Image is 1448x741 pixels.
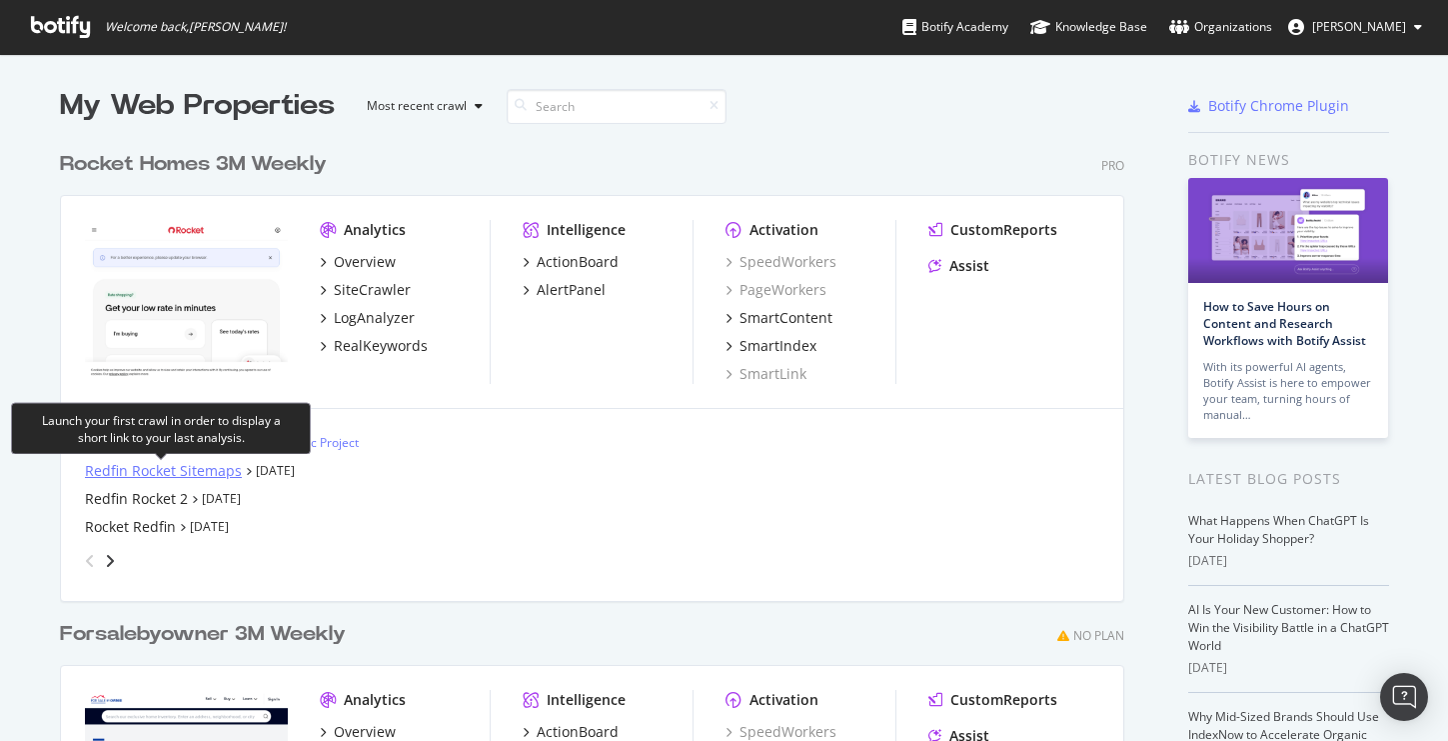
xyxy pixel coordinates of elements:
[334,280,411,300] div: SiteCrawler
[1073,627,1124,644] div: No Plan
[344,220,406,240] div: Analytics
[320,252,396,272] a: Overview
[739,336,816,356] div: SmartIndex
[725,364,806,384] a: SmartLink
[507,89,726,124] input: Search
[547,220,626,240] div: Intelligence
[1188,601,1389,654] a: AI Is Your New Customer: How to Win the Visibility Battle in a ChatGPT World
[523,252,619,272] a: ActionBoard
[77,545,103,577] div: angle-left
[85,517,176,537] a: Rocket Redfin
[248,434,359,451] div: New Ad-Hoc Project
[928,220,1057,240] a: CustomReports
[725,308,832,328] a: SmartContent
[1188,659,1389,677] div: [DATE]
[28,411,294,445] div: Launch your first crawl in order to display a short link to your last analysis.
[1208,96,1349,116] div: Botify Chrome Plugin
[334,252,396,272] div: Overview
[749,690,818,710] div: Activation
[85,461,242,481] a: Redfin Rocket Sitemaps
[537,252,619,272] div: ActionBoard
[190,518,229,535] a: [DATE]
[725,280,826,300] a: PageWorkers
[949,256,989,276] div: Assist
[547,690,626,710] div: Intelligence
[60,150,327,179] div: Rocket Homes 3M Weekly
[725,336,816,356] a: SmartIndex
[739,308,832,328] div: SmartContent
[928,256,989,276] a: Assist
[367,100,467,112] div: Most recent crawl
[523,280,606,300] a: AlertPanel
[1188,96,1349,116] a: Botify Chrome Plugin
[320,308,415,328] a: LogAnalyzer
[1101,157,1124,174] div: Pro
[1188,178,1388,283] img: How to Save Hours on Content and Research Workflows with Botify Assist
[334,308,415,328] div: LogAnalyzer
[85,489,188,509] a: Redfin Rocket 2
[256,462,295,479] a: [DATE]
[320,280,411,300] a: SiteCrawler
[351,90,491,122] button: Most recent crawl
[60,620,354,649] a: Forsalebyowner 3M Weekly
[1188,512,1369,547] a: What Happens When ChatGPT Is Your Holiday Shopper?
[1380,673,1428,721] div: Open Intercom Messenger
[60,150,335,179] a: Rocket Homes 3M Weekly
[334,336,428,356] div: RealKeywords
[950,220,1057,240] div: CustomReports
[928,690,1057,710] a: CustomReports
[320,336,428,356] a: RealKeywords
[1030,17,1147,37] div: Knowledge Base
[1272,11,1438,43] button: [PERSON_NAME]
[725,252,836,272] a: SpeedWorkers
[1188,149,1389,171] div: Botify news
[85,220,288,382] img: www.rocket.com
[202,490,241,507] a: [DATE]
[950,690,1057,710] div: CustomReports
[60,620,346,649] div: Forsalebyowner 3M Weekly
[537,280,606,300] div: AlertPanel
[233,434,359,451] a: New Ad-Hoc Project
[105,19,286,35] span: Welcome back, [PERSON_NAME] !
[344,690,406,710] div: Analytics
[1203,298,1366,349] a: How to Save Hours on Content and Research Workflows with Botify Assist
[749,220,818,240] div: Activation
[103,551,117,571] div: angle-right
[1169,17,1272,37] div: Organizations
[1312,18,1406,35] span: Vlajko Knezic
[1203,359,1373,423] div: With its powerful AI agents, Botify Assist is here to empower your team, turning hours of manual…
[60,86,335,126] div: My Web Properties
[1188,468,1389,490] div: Latest Blog Posts
[902,17,1008,37] div: Botify Academy
[1188,552,1389,570] div: [DATE]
